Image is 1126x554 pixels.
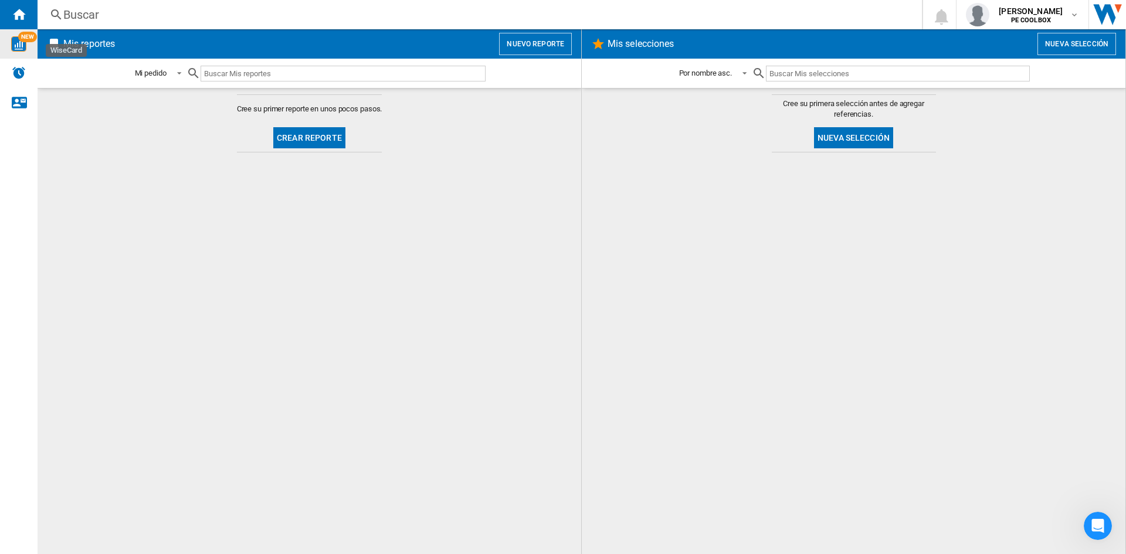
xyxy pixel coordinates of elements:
[135,69,167,77] div: Mi pedido
[679,69,732,77] div: Por nombre asc.
[1084,512,1112,540] iframe: Intercom live chat
[499,33,572,55] button: Nuevo reporte
[12,66,26,80] img: alerts-logo.svg
[61,33,117,55] h2: Mis reportes
[772,98,936,120] span: Cree su primera selección antes de agregar referencias.
[1011,16,1051,24] b: PE COOLBOX
[999,5,1063,17] span: [PERSON_NAME]
[11,36,26,52] img: wise-card.svg
[605,33,677,55] h2: Mis selecciones
[273,127,345,148] button: Crear reporte
[966,3,989,26] img: profile.jpg
[18,32,37,42] span: NEW
[63,6,891,23] div: Buscar
[201,66,486,81] input: Buscar Mis reportes
[237,104,382,114] span: Cree su primer reporte en unos pocos pasos.
[814,127,893,148] button: Nueva selección
[766,66,1029,81] input: Buscar Mis selecciones
[1037,33,1116,55] button: Nueva selección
